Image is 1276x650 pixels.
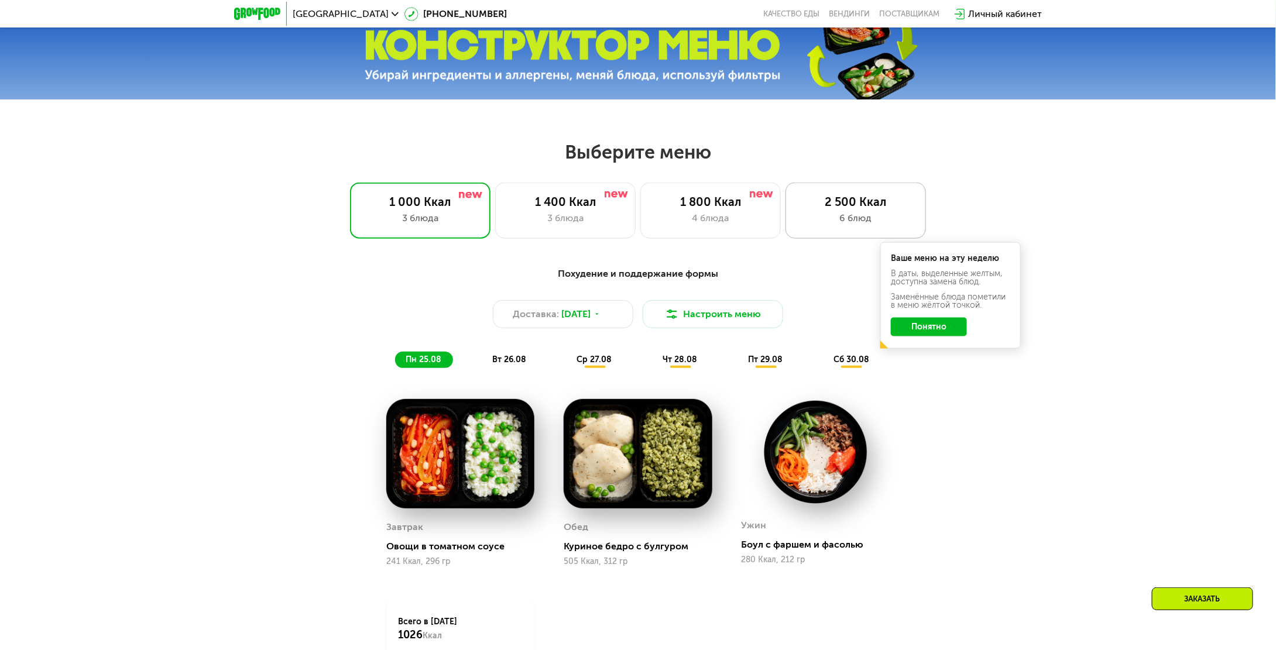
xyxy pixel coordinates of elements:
[404,7,507,21] a: [PHONE_NUMBER]
[653,211,769,225] div: 4 блюда
[564,541,721,552] div: Куриное бедро с булгуром
[891,318,967,336] button: Понятно
[423,631,442,641] span: Ккал
[1152,587,1253,610] div: Заказать
[564,518,588,536] div: Обед
[386,541,544,552] div: Овощи в томатном соусе
[562,307,591,321] span: [DATE]
[291,267,985,281] div: Похудение и поддержание формы
[37,140,1239,164] h2: Выберите меню
[829,9,870,19] a: Вендинги
[891,270,1010,286] div: В даты, выделенные желтым, доступна замена блюд.
[742,517,767,534] div: Ужин
[513,307,560,321] span: Доставка:
[406,355,441,364] span: пн 25.08
[742,555,890,565] div: 280 Ккал, 212 гр
[833,355,869,364] span: сб 30.08
[386,557,534,566] div: 241 Ккал, 296 гр
[891,255,1010,263] div: Ваше меню на эту неделю
[507,211,623,225] div: 3 блюда
[507,195,623,209] div: 1 400 Ккал
[763,9,819,19] a: Качество еды
[386,518,423,536] div: Завтрак
[398,616,523,642] div: Всего в [DATE]
[879,9,939,19] div: поставщикам
[293,9,389,19] span: [GEOGRAPHIC_DATA]
[362,195,478,209] div: 1 000 Ккал
[663,355,697,364] span: чт 28.08
[398,628,423,641] span: 1026
[653,195,769,209] div: 1 800 Ккал
[798,195,914,209] div: 2 500 Ккал
[891,293,1010,309] div: Заменённые блюда пометили в меню жёлтой точкой.
[643,300,783,328] button: Настроить меню
[492,355,526,364] span: вт 26.08
[968,7,1042,21] div: Личный кабинет
[577,355,612,364] span: ср 27.08
[362,211,478,225] div: 3 блюда
[798,211,914,225] div: 6 блюд
[742,539,899,551] div: Боул с фаршем и фасолью
[564,557,712,566] div: 505 Ккал, 312 гр
[748,355,783,364] span: пт 29.08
